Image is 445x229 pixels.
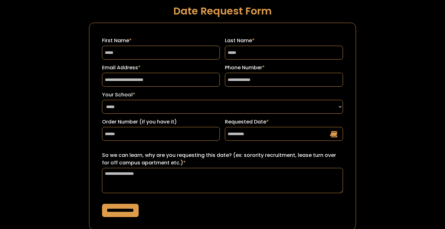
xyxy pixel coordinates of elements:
[89,5,356,16] h1: Date Request Form
[225,37,343,44] label: Last Name
[102,91,343,99] label: Your School
[102,37,220,44] label: First Name
[102,118,220,126] label: Order Number (if you have it)
[225,64,343,72] label: Phone Number
[225,118,343,126] label: Requested Date
[102,152,343,167] label: So we can learn, why are you requesting this date? (ex: sorority recruitment, lease turn over for...
[102,64,220,72] label: Email Address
